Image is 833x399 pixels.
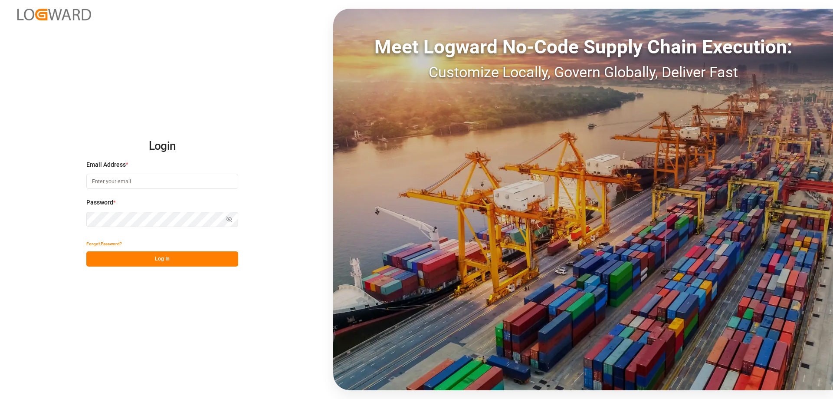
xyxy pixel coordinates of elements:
[333,33,833,61] div: Meet Logward No-Code Supply Chain Execution:
[86,132,238,160] h2: Login
[17,9,91,20] img: Logward_new_orange.png
[86,174,238,189] input: Enter your email
[333,61,833,83] div: Customize Locally, Govern Globally, Deliver Fast
[86,198,113,207] span: Password
[86,251,238,267] button: Log In
[86,236,122,251] button: Forgot Password?
[86,160,126,169] span: Email Address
